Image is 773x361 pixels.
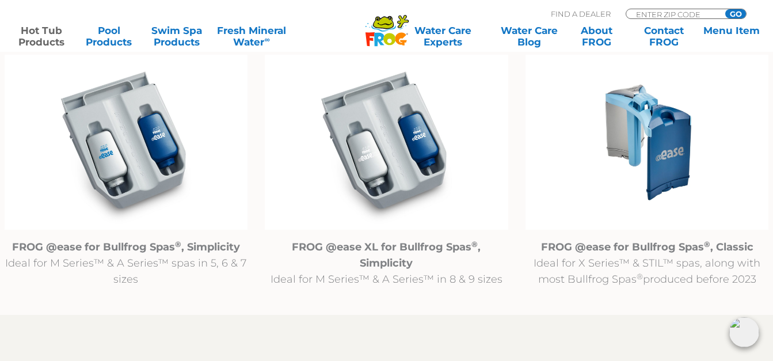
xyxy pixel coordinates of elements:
a: PoolProducts [79,25,139,48]
img: @ease_Bullfrog_FROG @easeXL for Bullfrog Spas with Filter [265,55,508,230]
img: @ease_Bullfrog_FROG @ease R180 for Bullfrog Spas with Filter [5,55,248,230]
sup: ∞ [264,35,269,44]
sup: ® [471,240,478,249]
input: Zip Code Form [635,9,713,19]
a: ContactFROG [634,25,694,48]
p: Ideal for X Series™ & STIL™ spas, along with most Bullfrog Spas produced before 2023 [526,239,769,287]
strong: FROG @ease for Bullfrog Spas , Simplicity [12,241,240,253]
input: GO [725,9,746,18]
a: Fresh MineralWater∞ [214,25,289,48]
img: Untitled design (94) [526,55,769,230]
sup: ® [704,240,710,249]
img: openIcon [729,317,759,347]
sup: ® [637,272,643,281]
strong: FROG @ease XL for Bullfrog Spas , Simplicity [292,241,481,269]
strong: FROG @ease for Bullfrog Spas , Classic [541,241,753,253]
a: Water CareExperts [394,25,492,48]
p: Find A Dealer [551,9,611,19]
a: Menu Item [702,25,761,48]
p: Ideal for M Series™ & A Series™ spas in 5, 6 & 7 sizes [5,239,248,287]
p: Ideal for M Series™ & A Series™ in 8 & 9 sizes [265,239,508,287]
a: Swim SpaProducts [147,25,207,48]
a: Water CareBlog [499,25,559,48]
a: Hot TubProducts [12,25,71,48]
a: AboutFROG [566,25,626,48]
sup: ® [175,240,181,249]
